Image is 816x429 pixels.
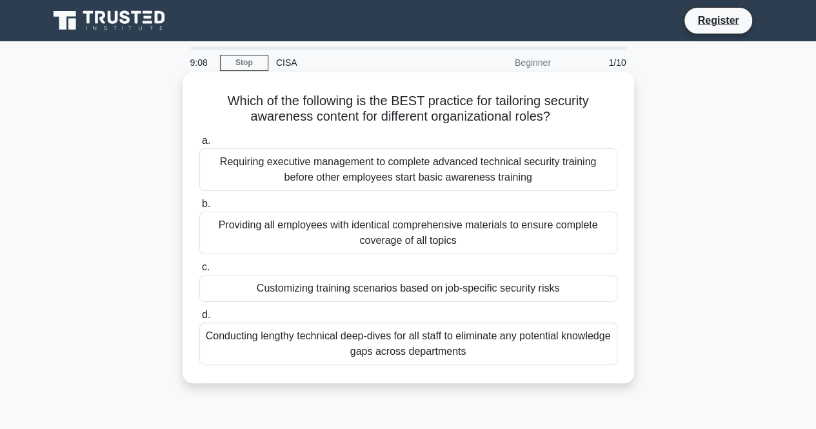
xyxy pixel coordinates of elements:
span: b. [202,198,210,209]
div: CISA [268,50,446,75]
a: Stop [220,55,268,71]
span: c. [202,261,210,272]
div: Beginner [446,50,559,75]
h5: Which of the following is the BEST practice for tailoring security awareness content for differen... [198,93,619,125]
div: Customizing training scenarios based on job-specific security risks [199,275,617,302]
div: Providing all employees with identical comprehensive materials to ensure complete coverage of all... [199,212,617,254]
span: a. [202,135,210,146]
div: Requiring executive management to complete advanced technical security training before other empl... [199,148,617,191]
div: 1/10 [559,50,634,75]
div: Conducting lengthy technical deep-dives for all staff to eliminate any potential knowledge gaps a... [199,323,617,365]
div: 9:08 [183,50,220,75]
span: d. [202,309,210,320]
a: Register [690,12,746,28]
